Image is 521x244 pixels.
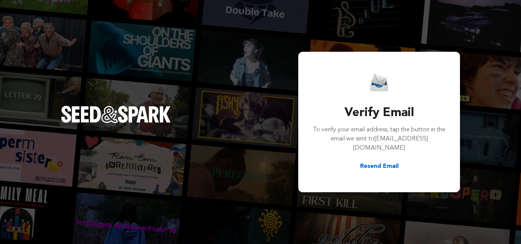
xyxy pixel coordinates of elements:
[312,125,446,153] p: To verify your email address, tap the button in the email we sent to
[370,73,388,92] img: Seed&Spark Email Icon
[312,104,446,122] h3: Verify Email
[61,106,171,123] img: Seed&Spark Logo
[61,106,171,138] a: Seed&Spark Homepage
[353,136,428,151] span: [EMAIL_ADDRESS][DOMAIN_NAME]
[360,162,399,171] button: Resend Email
